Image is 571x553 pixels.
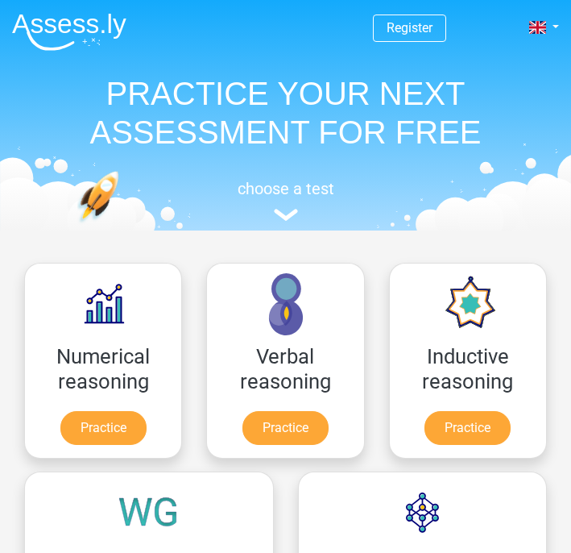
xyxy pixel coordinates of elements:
a: Practice [60,411,147,445]
a: Practice [242,411,329,445]
a: Register [387,20,432,35]
a: Practice [424,411,511,445]
img: Assessly [12,13,126,51]
h5: choose a test [12,179,559,198]
a: choose a test [12,179,559,222]
h1: PRACTICE YOUR NEXT ASSESSMENT FOR FREE [12,74,559,152]
img: practice [77,171,165,279]
img: assessment [274,209,298,221]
